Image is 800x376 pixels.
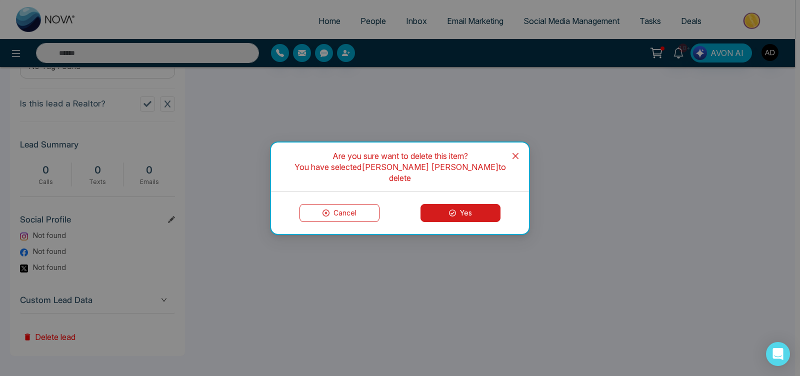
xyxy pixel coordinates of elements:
[766,342,790,366] div: Open Intercom Messenger
[291,150,509,183] div: Are you sure want to delete this item? You have selected [PERSON_NAME] [PERSON_NAME] to delete
[420,204,500,222] button: Yes
[299,204,379,222] button: Cancel
[511,152,519,160] span: close
[502,142,529,169] button: Close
